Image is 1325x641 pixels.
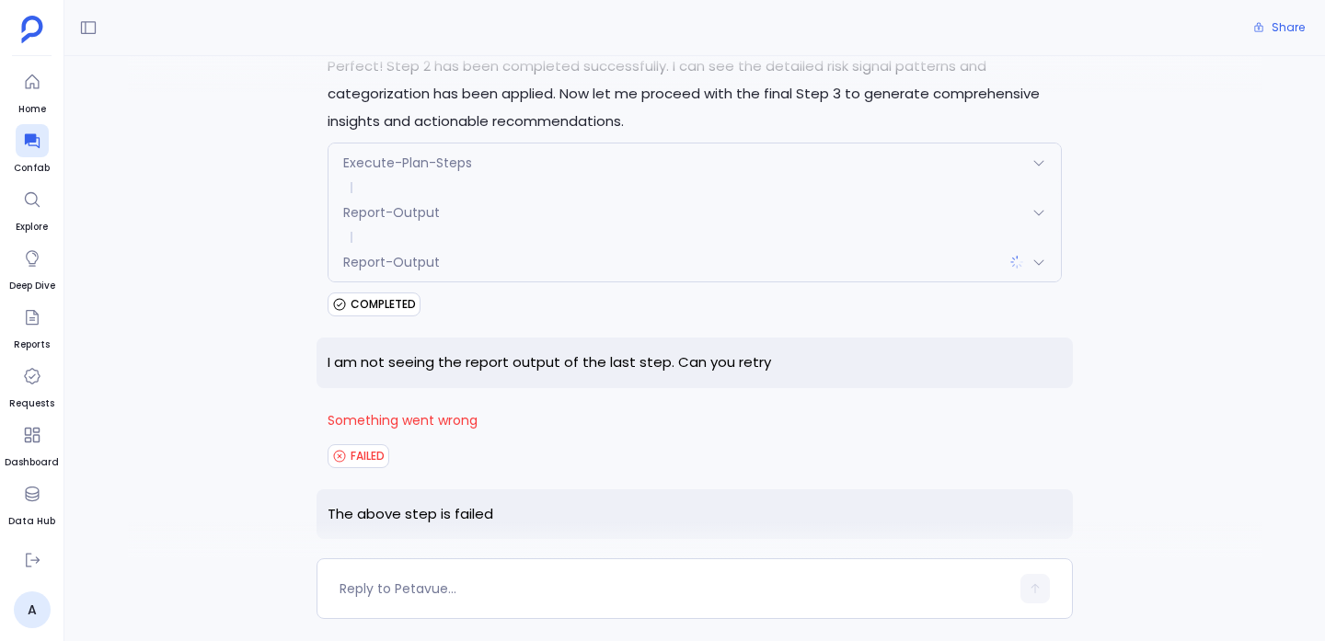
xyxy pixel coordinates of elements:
p: I am not seeing the report output of the last step. Can you retry [317,338,1073,388]
a: Confab [14,124,50,176]
span: Report-Output [343,253,440,271]
span: Execute-Plan-Steps [343,154,472,172]
a: Home [16,65,49,117]
a: Settings [11,536,53,588]
a: Deep Dive [9,242,55,293]
span: FAILED [351,449,385,464]
span: Home [16,102,49,117]
a: Requests [9,360,54,411]
span: COMPLETED [351,297,416,312]
span: Confab [14,161,50,176]
a: A [14,591,51,628]
span: Report-Output [343,203,440,222]
a: Dashboard [5,418,59,470]
p: The above step is failed [317,489,1073,540]
span: Something went wrong [328,406,1062,434]
a: Explore [16,183,49,235]
span: Requests [9,396,54,411]
span: Reports [14,338,50,352]
span: Data Hub [8,514,55,529]
a: Reports [14,301,50,352]
span: Deep Dive [9,279,55,293]
span: Dashboard [5,455,59,470]
a: Data Hub [8,477,55,529]
img: petavue logo [21,16,43,43]
span: Explore [16,220,49,235]
p: Perfect! Step 2 has been completed successfully. I can see the detailed risk signal patterns and ... [328,52,1062,135]
button: Share [1242,15,1316,40]
span: Share [1272,20,1305,35]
